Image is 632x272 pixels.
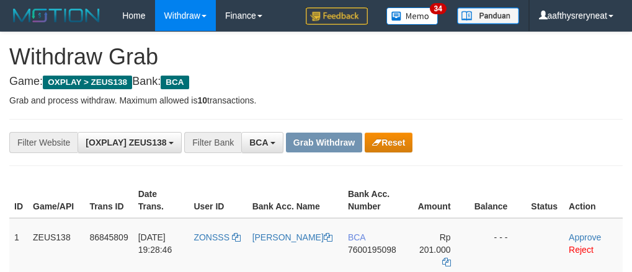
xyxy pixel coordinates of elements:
[138,232,172,255] span: [DATE] 19:28:46
[247,183,343,218] th: Bank Acc. Name
[9,76,623,88] h4: Game: Bank:
[84,183,133,218] th: Trans ID
[9,45,623,69] h1: Withdraw Grab
[86,138,166,147] span: [OXPLAY] ZEUS138
[419,232,451,255] span: Rp 201.000
[348,245,396,255] span: Copy 7600195098 to clipboard
[189,183,247,218] th: User ID
[442,257,451,267] a: Copy 201000 to clipboard
[252,232,332,242] a: [PERSON_NAME]
[430,3,447,14] span: 34
[365,133,412,152] button: Reset
[526,183,564,218] th: Status
[306,7,368,25] img: Feedback.jpg
[197,95,207,105] strong: 10
[343,183,405,218] th: Bank Acc. Number
[9,132,78,153] div: Filter Website
[194,232,240,242] a: ZONSSS
[286,133,362,152] button: Grab Withdraw
[9,94,623,107] p: Grab and process withdraw. Maximum allowed is transactions.
[133,183,189,218] th: Date Trans.
[569,232,601,242] a: Approve
[43,76,132,89] span: OXPLAY > ZEUS138
[405,183,470,218] th: Amount
[386,7,438,25] img: Button%20Memo.svg
[184,132,241,153] div: Filter Bank
[89,232,128,242] span: 86845809
[249,138,268,147] span: BCA
[9,183,28,218] th: ID
[9,6,104,25] img: MOTION_logo.png
[194,232,229,242] span: ZONSSS
[470,183,527,218] th: Balance
[569,245,594,255] a: Reject
[78,132,182,153] button: [OXPLAY] ZEUS138
[28,183,84,218] th: Game/API
[241,132,283,153] button: BCA
[457,7,519,24] img: panduan.png
[161,76,189,89] span: BCA
[348,232,365,242] span: BCA
[564,183,623,218] th: Action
